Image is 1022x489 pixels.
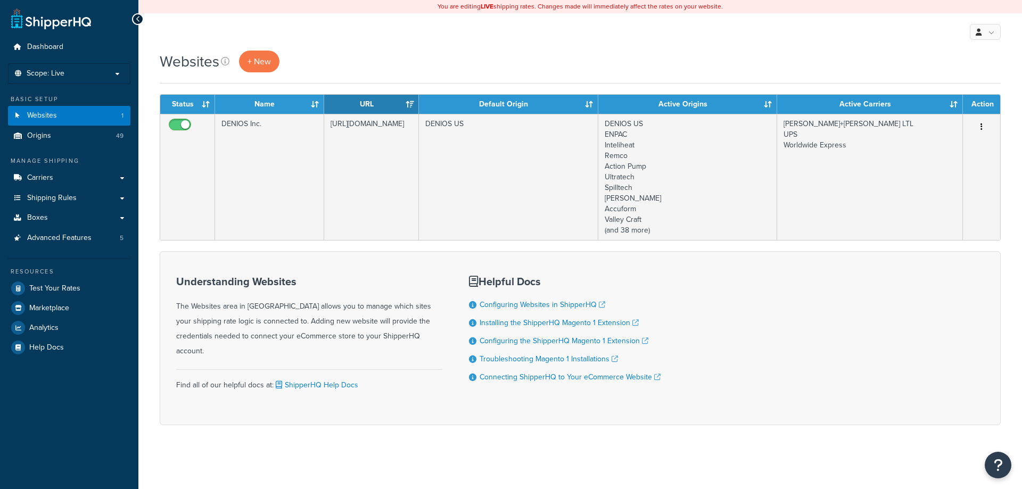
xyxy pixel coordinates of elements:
a: Installing the ShipperHQ Magento 1 Extension [480,317,639,328]
span: 5 [120,234,123,243]
a: Boxes [8,208,130,228]
td: DENIOS US [419,114,598,240]
span: Shipping Rules [27,194,77,203]
button: Open Resource Center [985,452,1011,478]
span: Advanced Features [27,234,92,243]
a: Advanced Features 5 [8,228,130,248]
div: Manage Shipping [8,156,130,165]
th: URL: activate to sort column ascending [324,95,419,114]
a: Configuring the ShipperHQ Magento 1 Extension [480,335,648,346]
a: ShipperHQ Home [11,8,91,29]
span: Dashboard [27,43,63,52]
span: 49 [116,131,123,140]
td: [URL][DOMAIN_NAME] [324,114,419,240]
a: Connecting ShipperHQ to Your eCommerce Website [480,371,661,383]
div: The Websites area in [GEOGRAPHIC_DATA] allows you to manage which sites your shipping rate logic ... [176,276,442,359]
td: [PERSON_NAME]+[PERSON_NAME] LTL UPS Worldwide Express [777,114,963,240]
span: Analytics [29,324,59,333]
div: Resources [8,267,130,276]
a: Troubleshooting Magento 1 Installations [480,353,618,364]
a: Help Docs [8,338,130,357]
b: LIVE [481,2,493,11]
span: Scope: Live [27,69,64,78]
h1: Websites [160,51,219,72]
td: DENIOS Inc. [215,114,324,240]
a: Dashboard [8,37,130,57]
h3: Helpful Docs [469,276,661,287]
td: DENIOS US ENPAC Inteliheat Remco Action Pump Ultratech Spilltech [PERSON_NAME] Accuform Valley Cr... [598,114,778,240]
div: Find all of our helpful docs at: [176,369,442,393]
li: Origins [8,126,130,146]
th: Name: activate to sort column ascending [215,95,324,114]
a: Shipping Rules [8,188,130,208]
th: Status: activate to sort column ascending [160,95,215,114]
a: Origins 49 [8,126,130,146]
a: Configuring Websites in ShipperHQ [480,299,605,310]
a: Analytics [8,318,130,337]
span: 1 [121,111,123,120]
span: Origins [27,131,51,140]
span: Help Docs [29,343,64,352]
h3: Understanding Websites [176,276,442,287]
a: Carriers [8,168,130,188]
a: ShipperHQ Help Docs [274,379,358,391]
span: Carriers [27,173,53,183]
li: Websites [8,106,130,126]
span: + New [248,55,271,68]
span: Marketplace [29,304,69,313]
th: Active Carriers: activate to sort column ascending [777,95,963,114]
span: Boxes [27,213,48,222]
li: Advanced Features [8,228,130,248]
a: Test Your Rates [8,279,130,298]
th: Action [963,95,1000,114]
th: Default Origin: activate to sort column ascending [419,95,598,114]
div: Basic Setup [8,95,130,104]
a: Marketplace [8,299,130,318]
span: Websites [27,111,57,120]
span: Test Your Rates [29,284,80,293]
a: + New [239,51,279,72]
a: Websites 1 [8,106,130,126]
th: Active Origins: activate to sort column ascending [598,95,778,114]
